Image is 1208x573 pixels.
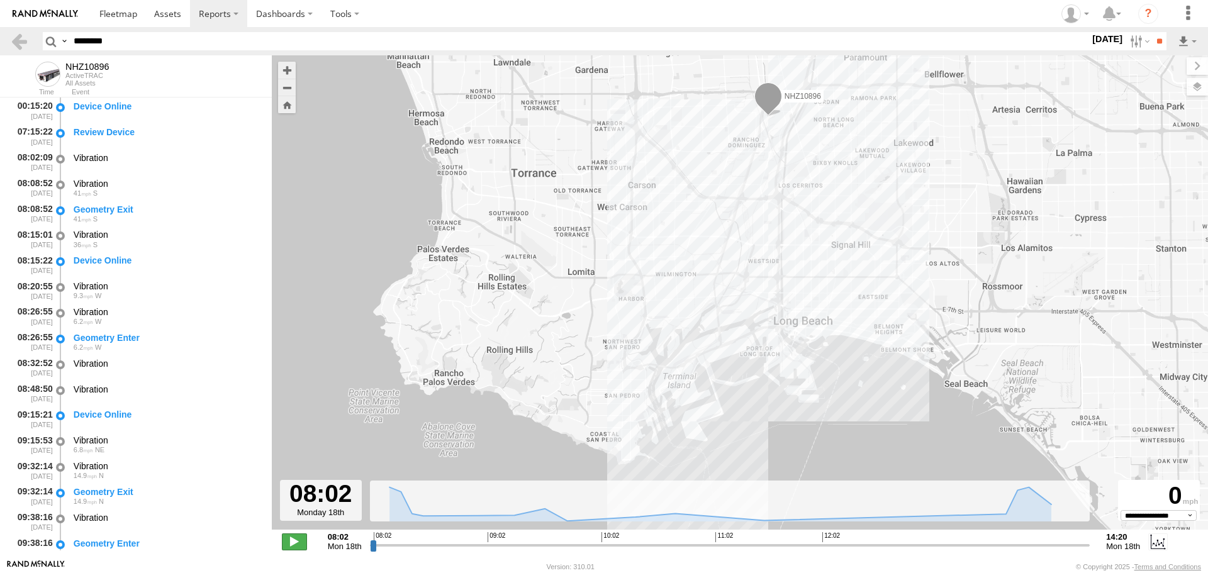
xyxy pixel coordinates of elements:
[74,538,260,549] div: Geometry Enter
[65,62,109,72] div: NHZ10896 - View Asset History
[374,532,391,542] span: 08:02
[10,125,54,148] div: 07:15:22 [DATE]
[74,498,97,505] span: 14.9
[1125,32,1152,50] label: Search Filter Options
[74,281,260,292] div: Vibration
[93,241,98,248] span: Heading: 197
[74,189,91,197] span: 41
[10,304,54,328] div: 08:26:55 [DATE]
[74,292,93,299] span: 9.3
[74,204,260,215] div: Geometry Exit
[72,89,272,96] div: Event
[822,532,840,542] span: 12:02
[74,384,260,395] div: Vibration
[1106,532,1140,542] strong: 14:20
[74,358,260,369] div: Vibration
[1076,563,1201,570] div: © Copyright 2025 -
[10,253,54,276] div: 08:15:22 [DATE]
[74,215,91,223] span: 41
[95,343,101,351] span: Heading: 266
[1106,542,1140,551] span: Mon 18th Aug 2025
[10,150,54,174] div: 08:02:09 [DATE]
[10,279,54,302] div: 08:20:55 [DATE]
[74,486,260,498] div: Geometry Exit
[10,228,54,251] div: 08:15:01 [DATE]
[328,532,362,542] strong: 08:02
[328,542,362,551] span: Mon 18th Aug 2025
[1134,563,1201,570] a: Terms and Conditions
[10,484,54,508] div: 09:32:14 [DATE]
[74,446,93,453] span: 6.8
[278,79,296,96] button: Zoom out
[74,409,260,420] div: Device Online
[74,472,97,479] span: 14.9
[10,510,54,533] div: 09:38:16 [DATE]
[282,533,307,550] label: Play/Stop
[99,472,104,479] span: Heading: 354
[10,433,54,456] div: 09:15:53 [DATE]
[10,382,54,405] div: 08:48:50 [DATE]
[74,101,260,112] div: Device Online
[10,89,54,96] div: Time
[1090,32,1125,46] label: [DATE]
[1057,4,1093,23] div: Zulema McIntosch
[74,241,91,248] span: 36
[10,176,54,199] div: 08:08:52 [DATE]
[74,152,260,164] div: Vibration
[10,408,54,431] div: 09:15:21 [DATE]
[10,99,54,122] div: 00:15:20 [DATE]
[74,318,93,325] span: 6.2
[1120,482,1198,510] div: 0
[65,79,109,87] div: All Assets
[99,498,104,505] span: Heading: 354
[95,446,104,453] span: Heading: 58
[74,435,260,446] div: Vibration
[278,62,296,79] button: Zoom in
[74,460,260,472] div: Vibration
[547,563,595,570] div: Version: 310.01
[1177,32,1198,50] label: Export results as...
[785,92,821,101] span: NHZ10896
[93,189,98,197] span: Heading: 197
[1138,4,1158,24] i: ?
[7,560,65,573] a: Visit our Website
[715,532,733,542] span: 11:02
[10,202,54,225] div: 08:08:52 [DATE]
[74,512,260,523] div: Vibration
[10,536,54,559] div: 09:38:16 [DATE]
[74,126,260,138] div: Review Device
[10,356,54,379] div: 08:32:52 [DATE]
[74,255,260,266] div: Device Online
[10,459,54,482] div: 09:32:14 [DATE]
[93,215,98,223] span: Heading: 197
[59,32,69,50] label: Search Query
[74,229,260,240] div: Vibration
[74,343,93,351] span: 6.2
[74,332,260,343] div: Geometry Enter
[65,72,109,79] div: ActiveTRAC
[95,292,101,299] span: Heading: 264
[74,306,260,318] div: Vibration
[10,330,54,353] div: 08:26:55 [DATE]
[95,318,101,325] span: Heading: 266
[601,532,619,542] span: 10:02
[74,178,260,189] div: Vibration
[10,32,28,50] a: Back to previous Page
[278,96,296,113] button: Zoom Home
[488,532,505,542] span: 09:02
[13,9,78,18] img: rand-logo.svg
